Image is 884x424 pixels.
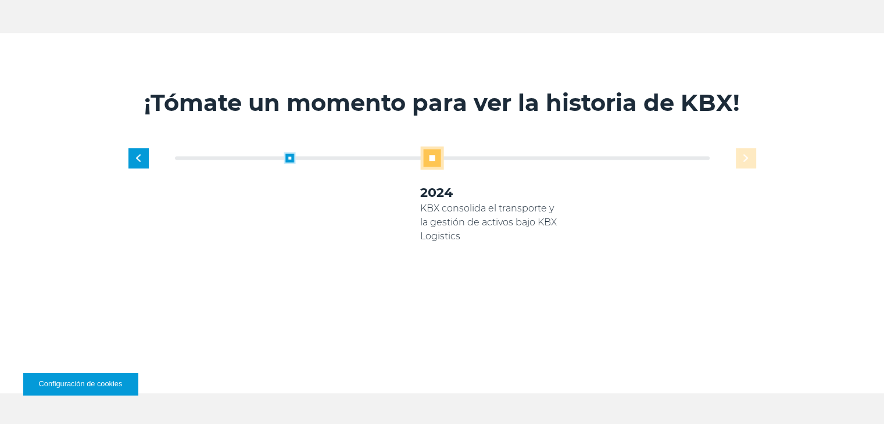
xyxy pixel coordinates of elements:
font: 2024 [420,185,453,200]
img: diapositiva anterior [136,154,141,162]
div: Diapositiva anterior [128,148,149,168]
font: Configuración de cookies [39,379,123,388]
font: KBX consolida el transporte y la gestión de activos bajo KBX Logistics [420,203,557,242]
font: ¡Tómate un momento para ver la historia de KBX! [144,88,740,117]
button: Configuración de cookies [23,373,138,395]
iframe: Widget de chat [826,368,884,424]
